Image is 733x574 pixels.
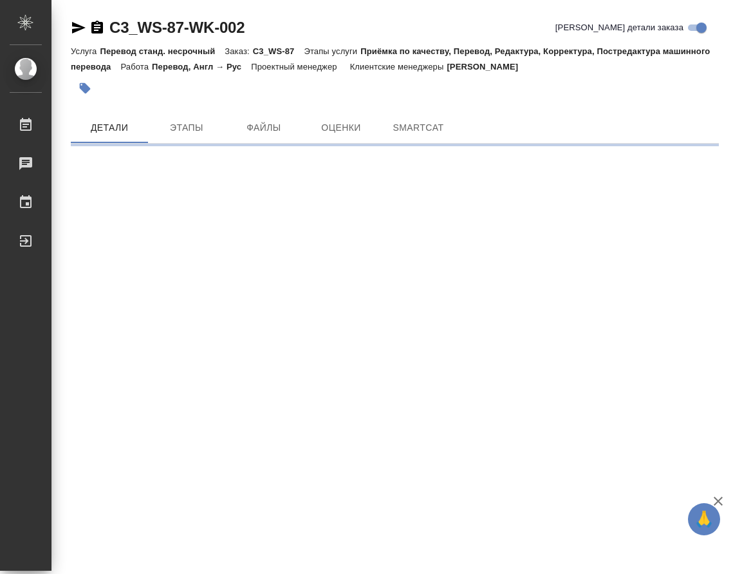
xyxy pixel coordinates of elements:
[387,120,449,136] span: SmartCat
[253,46,304,56] p: C3_WS-87
[120,62,152,72] p: Работа
[156,120,218,136] span: Этапы
[100,46,225,56] p: Перевод станд. несрочный
[71,20,86,35] button: Скопировать ссылку для ЯМессенджера
[89,20,105,35] button: Скопировать ссылку
[310,120,372,136] span: Оценки
[251,62,340,72] p: Проектный менеджер
[71,74,99,102] button: Добавить тэг
[79,120,140,136] span: Детали
[233,120,295,136] span: Файлы
[71,46,710,72] p: Приёмка по качеству, Перевод, Редактура, Корректура, Постредактура машинного перевода
[152,62,251,72] p: Перевод, Англ → Рус
[350,62,447,72] p: Клиентские менеджеры
[447,62,528,72] p: [PERSON_NAME]
[304,46,360,56] p: Этапы услуги
[688,503,720,535] button: 🙏
[71,46,100,56] p: Услуга
[693,506,715,533] span: 🙏
[109,19,245,36] a: C3_WS-87-WK-002
[225,46,252,56] p: Заказ:
[555,21,683,34] span: [PERSON_NAME] детали заказа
